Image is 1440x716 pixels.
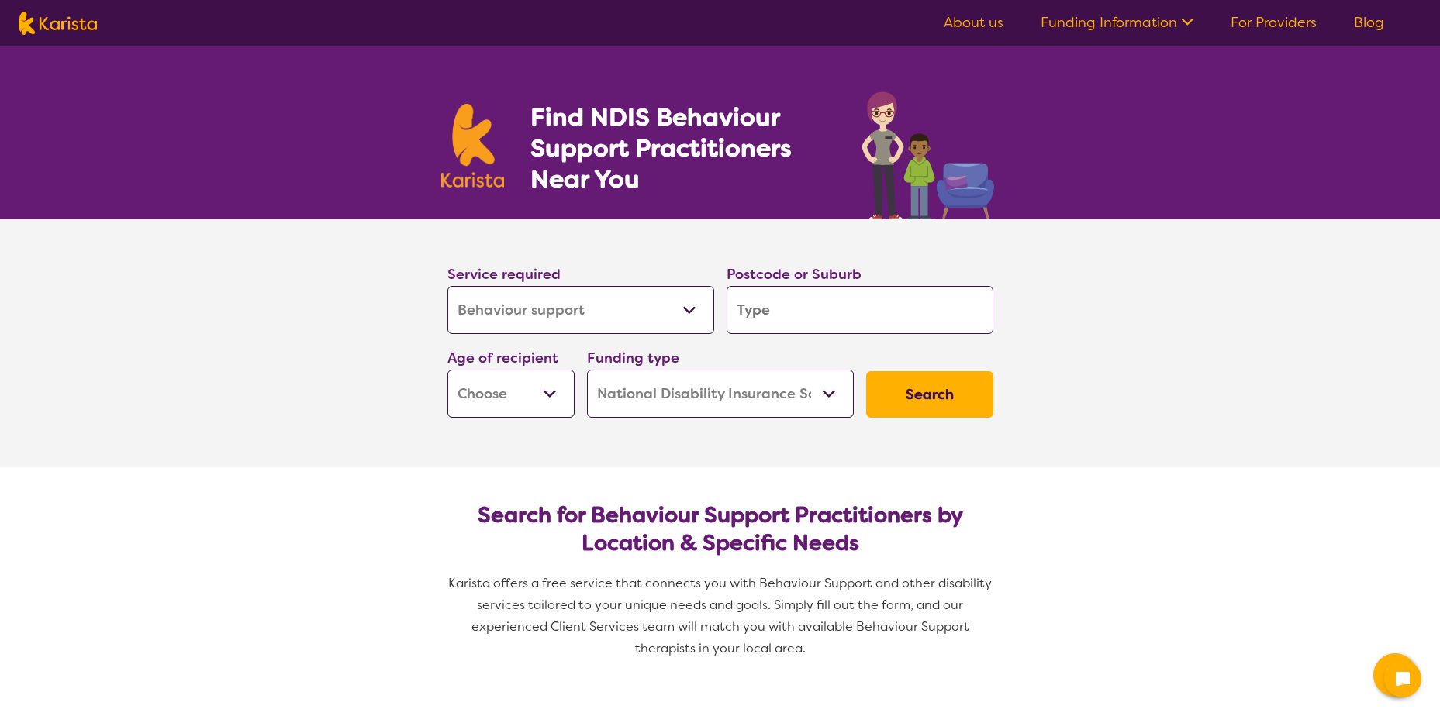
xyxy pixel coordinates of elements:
a: About us [944,13,1003,32]
a: Funding Information [1041,13,1193,32]
label: Service required [447,265,561,284]
a: For Providers [1231,13,1317,32]
h1: Find NDIS Behaviour Support Practitioners Near You [530,102,831,194]
button: Search [866,371,993,418]
label: Funding type [587,349,679,367]
img: behaviour-support [858,84,1000,219]
label: Age of recipient [447,349,558,367]
label: Postcode or Suburb [727,265,862,284]
h2: Search for Behaviour Support Practitioners by Location & Specific Needs [460,501,981,557]
button: Channel Menu [1373,653,1417,697]
a: Blog [1354,13,1384,32]
input: Type [727,286,993,334]
img: Karista logo [19,12,97,35]
img: Karista logo [441,104,505,188]
p: Karista offers a free service that connects you with Behaviour Support and other disability servi... [441,573,1000,659]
